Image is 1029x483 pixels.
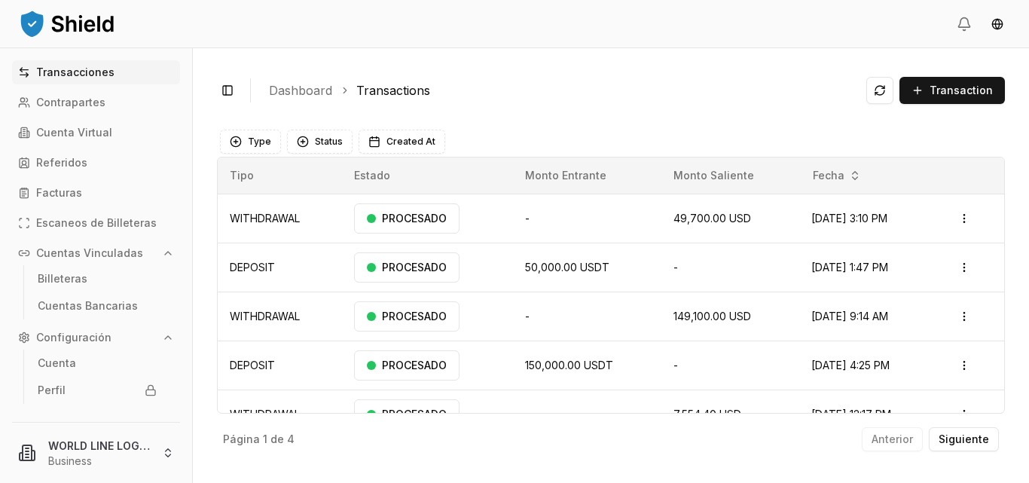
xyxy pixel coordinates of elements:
[513,157,661,194] th: Monto Entrante
[359,130,445,154] button: Created At
[32,378,163,402] a: Perfil
[36,332,111,343] p: Configuración
[32,294,163,318] a: Cuentas Bancarias
[673,408,741,420] span: 7,554.40 USD
[354,301,460,332] div: PROCESADO
[354,203,460,234] div: PROCESADO
[12,326,180,350] button: Configuración
[36,157,87,168] p: Referidos
[36,248,143,258] p: Cuentas Vinculadas
[811,212,887,225] span: [DATE] 3:10 PM
[269,81,332,99] a: Dashboard
[12,151,180,175] a: Referidos
[661,157,799,194] th: Monto Saliente
[48,454,150,469] p: Business
[32,351,163,375] a: Cuenta
[354,252,460,283] div: PROCESADO
[811,359,890,371] span: [DATE] 4:25 PM
[12,60,180,84] a: Transacciones
[18,8,116,38] img: ShieldPay Logo
[673,310,751,323] span: 149,100.00 USD
[811,408,891,420] span: [DATE] 12:17 PM
[38,274,87,284] p: Billeteras
[218,194,342,243] td: WITHDRAWAL
[525,310,530,323] span: -
[929,427,999,451] button: Siguiente
[269,81,854,99] nav: breadcrumb
[36,188,82,198] p: Facturas
[12,181,180,205] a: Facturas
[36,218,157,228] p: Escaneos de Billeteras
[32,267,163,291] a: Billeteras
[356,81,430,99] a: Transactions
[673,261,678,274] span: -
[12,121,180,145] a: Cuenta Virtual
[525,261,609,274] span: 50,000.00 USDT
[287,130,353,154] button: Status
[38,301,138,311] p: Cuentas Bancarias
[899,77,1005,104] button: Transaction
[218,243,342,292] td: DEPOSIT
[525,212,530,225] span: -
[36,127,112,138] p: Cuenta Virtual
[263,434,267,445] p: 1
[218,157,342,194] th: Tipo
[525,408,530,420] span: -
[939,434,989,445] p: Siguiente
[12,241,180,265] button: Cuentas Vinculadas
[12,211,180,235] a: Escaneos de Billeteras
[930,83,993,98] span: Transaction
[218,292,342,341] td: WITHDRAWAL
[223,434,260,445] p: Página
[38,385,66,396] p: Perfil
[354,399,460,430] div: PROCESADO
[6,429,186,477] button: WORLD LINE LOGISTICS LLCBusiness
[36,97,105,108] p: Contrapartes
[673,359,678,371] span: -
[525,359,613,371] span: 150,000.00 USDT
[48,438,150,454] p: WORLD LINE LOGISTICS LLC
[220,130,281,154] button: Type
[218,341,342,390] td: DEPOSIT
[811,310,888,323] span: [DATE] 9:14 AM
[218,390,342,439] td: WITHDRAWAL
[36,67,115,78] p: Transacciones
[287,434,295,445] p: 4
[807,164,867,188] button: Fecha
[270,434,284,445] p: de
[38,358,76,368] p: Cuenta
[342,157,513,194] th: Estado
[12,90,180,115] a: Contrapartes
[811,261,888,274] span: [DATE] 1:47 PM
[354,350,460,381] div: PROCESADO
[386,136,435,148] span: Created At
[673,212,751,225] span: 49,700.00 USD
